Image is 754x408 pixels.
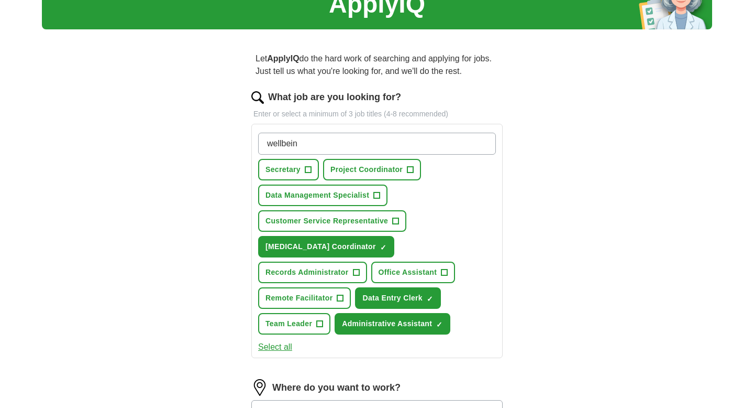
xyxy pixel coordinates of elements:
button: Office Assistant [371,262,456,283]
button: Data Entry Clerk✓ [355,287,441,309]
span: Secretary [265,164,301,175]
button: Select all [258,341,292,353]
img: location.png [251,379,268,396]
img: search.png [251,91,264,104]
span: Records Administrator [265,267,349,278]
input: Type a job title and press enter [258,133,496,155]
button: Records Administrator [258,262,367,283]
button: Customer Service Representative [258,210,406,232]
span: ✓ [380,243,386,252]
span: Team Leader [265,318,312,329]
label: Where do you want to work? [272,381,401,395]
span: Data Management Specialist [265,190,369,201]
span: [MEDICAL_DATA] Coordinator [265,241,376,252]
span: ✓ [427,295,433,303]
span: Remote Facilitator [265,293,332,304]
strong: ApplyIQ [267,54,299,63]
span: Administrative Assistant [342,318,432,329]
button: Data Management Specialist [258,185,387,206]
button: Remote Facilitator [258,287,351,309]
span: ✓ [436,320,442,329]
button: Secretary [258,159,319,180]
span: Project Coordinator [330,164,403,175]
p: Enter or select a minimum of 3 job titles (4-8 recommended) [251,109,503,120]
button: [MEDICAL_DATA] Coordinator✓ [258,236,394,257]
p: Let do the hard work of searching and applying for jobs. Just tell us what you're looking for, an... [251,48,503,82]
button: Team Leader [258,313,330,335]
label: What job are you looking for? [268,90,401,104]
span: Office Assistant [379,267,437,278]
button: Project Coordinator [323,159,421,180]
span: Data Entry Clerk [362,293,423,304]
span: Customer Service Representative [265,216,388,227]
button: Administrative Assistant✓ [335,313,450,335]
